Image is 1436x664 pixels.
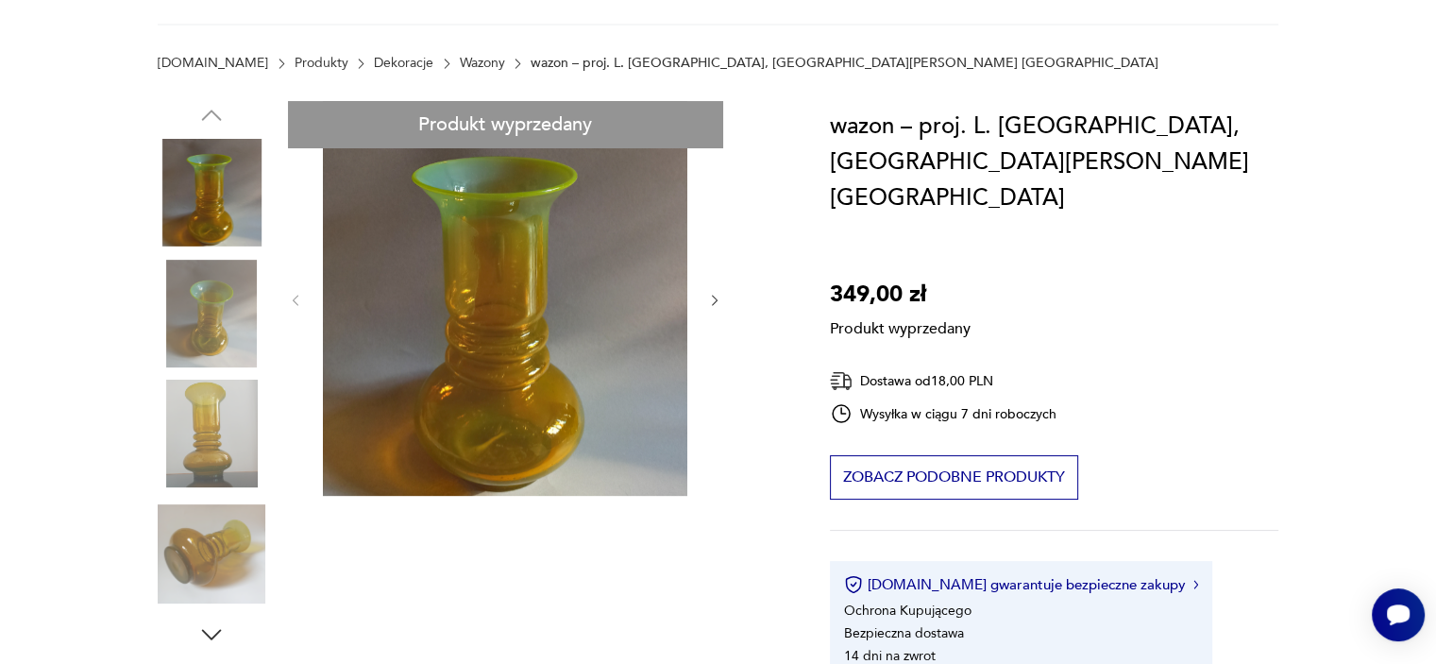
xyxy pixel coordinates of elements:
a: [DOMAIN_NAME] [158,56,268,71]
a: Produkty [295,56,348,71]
a: Dekoracje [374,56,433,71]
div: Wysyłka w ciągu 7 dni roboczych [830,402,1056,425]
img: Ikona strzałki w prawo [1193,580,1199,589]
h1: wazon – proj. L. [GEOGRAPHIC_DATA], [GEOGRAPHIC_DATA][PERSON_NAME] [GEOGRAPHIC_DATA] [830,109,1278,216]
button: [DOMAIN_NAME] gwarantuje bezpieczne zakupy [844,575,1198,594]
iframe: Smartsupp widget button [1372,588,1425,641]
button: Zobacz podobne produkty [830,455,1078,500]
p: 349,00 zł [830,277,971,313]
a: Wazony [460,56,505,71]
p: wazon – proj. L. [GEOGRAPHIC_DATA], [GEOGRAPHIC_DATA][PERSON_NAME] [GEOGRAPHIC_DATA] [531,56,1158,71]
p: Produkt wyprzedany [830,313,971,339]
li: Ochrona Kupującego [844,602,971,620]
img: Ikona certyfikatu [844,575,863,594]
div: Dostawa od 18,00 PLN [830,369,1056,393]
li: Bezpieczna dostawa [844,624,964,642]
img: Ikona dostawy [830,369,853,393]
